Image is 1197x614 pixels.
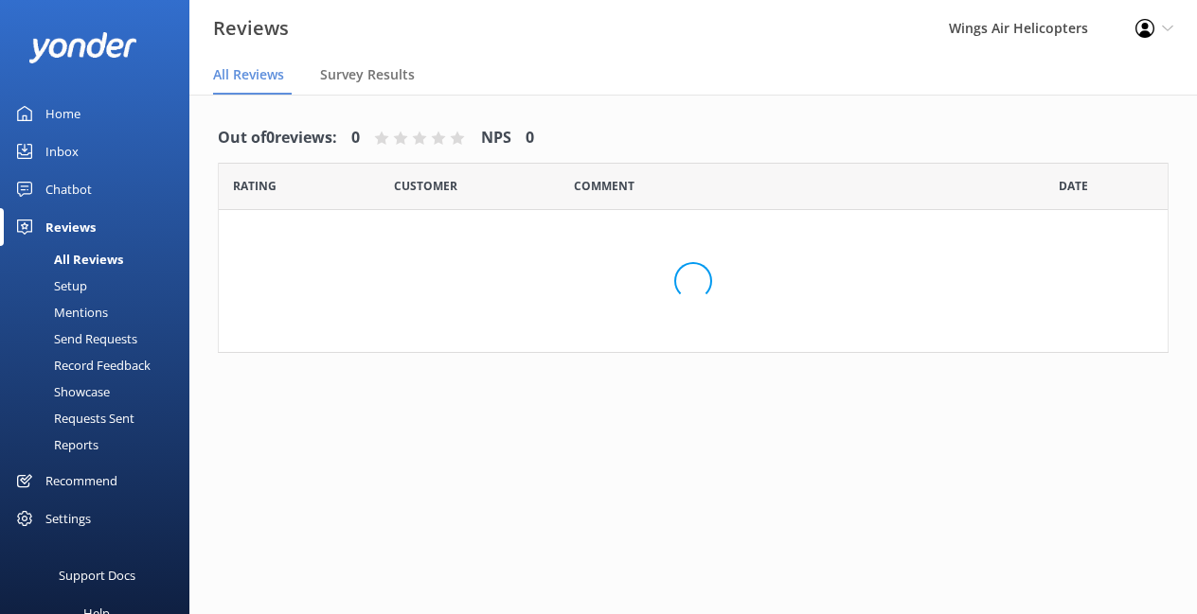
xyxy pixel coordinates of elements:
[526,126,534,150] h4: 0
[1059,177,1088,195] span: Date
[233,177,277,195] span: Date
[394,177,457,195] span: Date
[11,352,151,378] div: Record Feedback
[59,556,135,594] div: Support Docs
[11,272,189,299] a: Setup
[11,378,189,405] a: Showcase
[351,126,360,150] h4: 0
[45,500,91,537] div: Settings
[45,170,92,208] div: Chatbot
[11,272,87,299] div: Setup
[11,325,189,352] a: Send Requests
[11,352,189,378] a: Record Feedback
[11,325,137,352] div: Send Requests
[45,208,96,246] div: Reviews
[11,378,110,405] div: Showcase
[574,177,634,195] span: Question
[45,95,80,132] div: Home
[11,246,123,272] div: All Reviews
[28,32,137,63] img: yonder-white-logo.png
[11,431,98,458] div: Reports
[45,132,79,170] div: Inbox
[218,126,337,150] h4: Out of 0 reviews:
[11,299,108,325] div: Mentions
[11,405,134,431] div: Requests Sent
[320,65,415,84] span: Survey Results
[11,405,189,431] a: Requests Sent
[45,462,117,500] div: Recommend
[481,126,511,150] h4: NPS
[213,65,284,84] span: All Reviews
[11,246,189,272] a: All Reviews
[11,431,189,458] a: Reports
[11,299,189,325] a: Mentions
[213,13,289,44] h3: Reviews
